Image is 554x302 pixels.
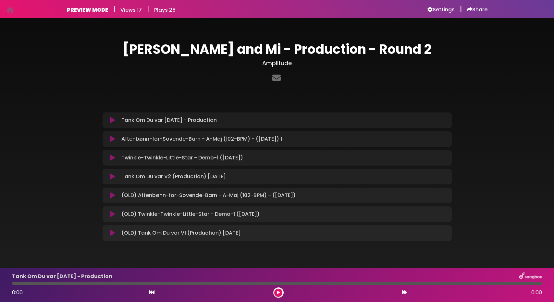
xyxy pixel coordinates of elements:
h5: | [113,5,115,13]
p: (OLD) Twinkle-Twinkle-Little-Star - Demo-1 ([DATE]) [121,210,260,218]
h3: Amplitude [103,60,452,67]
h5: | [147,5,149,13]
p: Tank Om Du var [DATE] - Production [121,116,217,124]
h1: [PERSON_NAME] and Mi - Production - Round 2 [103,41,452,57]
p: (OLD) Tank Om Du var V1 (Production) [DATE] [121,229,241,237]
p: (OLD) Aftenbønn-for-Sovende-Barn - A-Maj (102-BPM) - ([DATE]) [121,192,296,199]
h6: PREVIEW MODE [67,7,108,13]
p: Aftenbønn-for-Sovende-Barn - A-Maj (102-BPM) - ([DATE]) 1 [121,135,282,143]
h6: Views 17 [120,7,142,13]
a: Settings [427,6,455,13]
p: Twinkle-Twinkle-Little-Star - Demo-1 ([DATE]) [121,154,243,162]
a: Share [467,6,487,13]
h5: | [460,5,462,13]
p: Tank Om Du var V2 (Production) [DATE] [121,173,226,180]
h6: Plays 28 [154,7,176,13]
